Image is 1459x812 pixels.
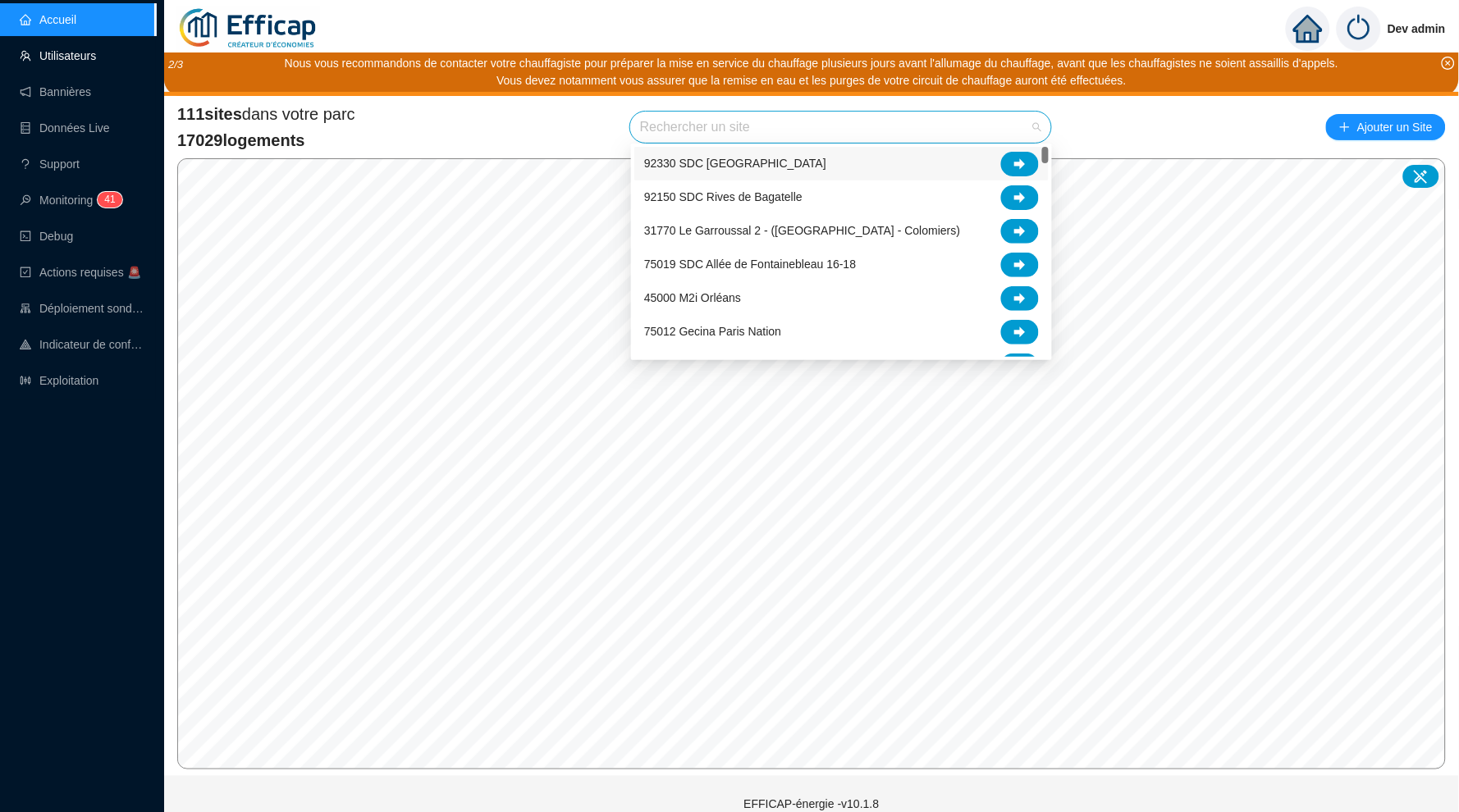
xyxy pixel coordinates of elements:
span: home [1293,14,1323,43]
canvas: Map [178,159,1445,769]
span: Ajouter un Site [1357,116,1433,139]
div: 31770 Le Garroussal 2 - (Toulouse - Colomiers) [634,214,1049,248]
a: clusterDéploiement sondes [20,302,144,315]
span: 45000 M2i Orléans [644,290,741,307]
span: 4 [104,194,110,205]
a: questionSupport [20,157,80,171]
img: power [1337,7,1381,51]
div: 75012 Gecina Paris Nation [634,315,1049,349]
i: 2 / 3 [168,58,183,71]
div: 45000 M2i Orléans [634,281,1049,315]
span: Actions requises 🚨 [39,266,141,279]
span: plus [1339,121,1351,133]
button: Ajouter un Site [1326,114,1446,140]
span: dans votre parc [177,103,355,125]
a: homeAccueil [20,13,76,26]
a: notificationBannières [20,85,91,98]
sup: 41 [98,192,121,208]
span: 75019 SDC Allée de Fontainebleau 16-18 [644,256,856,273]
div: 92150 SDC Rives de Bagatelle [634,180,1049,214]
div: 92330 SDC Parc Penthievre [634,147,1049,180]
span: 92150 SDC Rives de Bagatelle [644,189,803,206]
a: databaseDonnées Live [20,121,110,135]
a: codeDebug [20,230,73,243]
span: 92330 SDC [GEOGRAPHIC_DATA] [644,155,826,172]
span: 111 sites [177,105,242,123]
a: monitorMonitoring41 [20,194,117,207]
a: slidersExploitation [20,374,98,387]
a: teamUtilisateurs [20,49,96,62]
span: close-circle [1442,57,1455,70]
span: EFFICAP-énergie - v10.1.8 [744,797,880,810]
div: 78150 Siège EFFICAP Le Chesnay [634,349,1049,382]
span: 75012 Gecina Paris Nation [644,323,781,340]
div: Vous devez notamment vous assurer que la remise en eau et les purges de votre circuit de chauffag... [285,72,1339,89]
span: 1 [110,194,116,205]
span: 31770 Le Garroussal 2 - ([GEOGRAPHIC_DATA] - Colomiers) [644,222,960,239]
span: Dev admin [1388,2,1446,55]
span: check-square [20,267,31,278]
a: heat-mapIndicateur de confort [20,338,144,351]
span: 17029 logements [177,129,355,152]
div: 75019 SDC Allée de Fontainebleau 16-18 [634,248,1049,281]
div: Nous vous recommandons de contacter votre chauffagiste pour préparer la mise en service du chauff... [285,55,1339,72]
